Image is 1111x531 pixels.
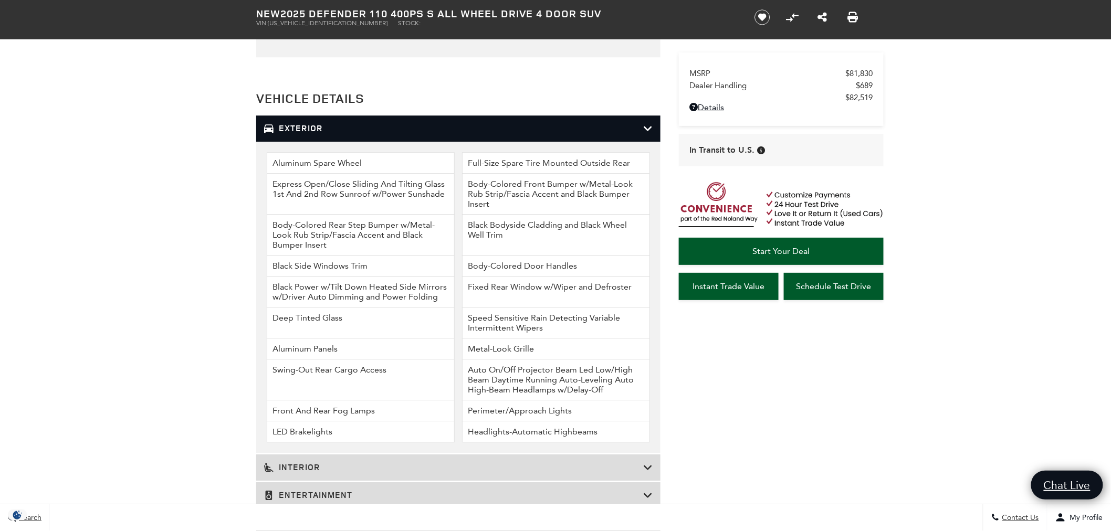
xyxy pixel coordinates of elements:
[267,277,455,307] li: Black Power w/Tilt Down Heated Side Mirrors w/Driver Auto Dimming and Power Folding
[462,152,650,174] li: Full-Size Spare Tire Mounted Outside Rear
[462,421,650,442] li: Headlights-Automatic Highbeams
[462,215,650,256] li: Black Bodyside Cladding and Black Wheel Well Trim
[689,102,873,112] a: Details
[462,307,650,338] li: Speed Sensitive Rain Detecting Variable Intermittent Wipers
[267,338,455,359] li: Aluminum Panels
[679,238,884,265] a: Start Your Deal
[264,462,643,473] h3: Interior
[268,19,387,27] span: [US_VEHICLE_IDENTIFICATION_NUMBER]
[256,89,661,108] h2: Vehicle Details
[689,93,873,102] a: $82,519
[818,11,827,24] a: Share this New 2025 Defender 110 400PS S All Wheel Drive 4 Door SUV
[256,19,268,27] span: VIN:
[267,400,455,421] li: Front And Rear Fog Lamps
[264,490,643,501] h3: Entertainment
[5,509,29,521] img: Opt-Out Icon
[267,174,455,215] li: Express Open/Close Sliding And Tilting Glass 1st And 2nd Row Sunroof w/Power Sunshade
[398,19,421,27] span: Stock:
[679,273,779,300] a: Instant Trade Value
[847,11,858,24] a: Print this New 2025 Defender 110 400PS S All Wheel Drive 4 Door SUV
[267,152,455,174] li: Aluminum Spare Wheel
[689,69,873,78] a: MSRP $81,830
[693,281,765,291] span: Instant Trade Value
[689,81,873,90] a: Dealer Handling $689
[267,421,455,442] li: LED Brakelights
[5,509,29,521] section: Click to Open Cookie Consent Modal
[1047,505,1111,531] button: Open user profile menu
[462,174,650,215] li: Body-Colored Front Bumper w/Metal-Look Rub Strip/Fascia Accent and Black Bumper Insert
[679,305,884,471] iframe: YouTube video player
[1066,514,1103,523] span: My Profile
[267,359,455,400] li: Swing-Out Rear Cargo Access
[856,81,873,90] span: $689
[784,9,800,25] button: Compare Vehicle
[784,273,884,300] a: Schedule Test Drive
[256,6,280,20] strong: New
[267,256,455,277] li: Black Side Windows Trim
[751,9,774,26] button: Save vehicle
[689,69,846,78] span: MSRP
[1031,471,1103,500] a: Chat Live
[846,69,873,78] span: $81,830
[689,81,856,90] span: Dealer Handling
[462,277,650,307] li: Fixed Rear Window w/Wiper and Defroster
[462,359,650,400] li: Auto On/Off Projector Beam Led Low/High Beam Daytime Running Auto-Leveling Auto High-Beam Headlam...
[267,307,455,338] li: Deep Tinted Glass
[1039,478,1096,492] span: Chat Live
[1000,514,1039,523] span: Contact Us
[846,93,873,102] span: $82,519
[689,144,754,156] span: In Transit to U.S.
[462,338,650,359] li: Metal-Look Grille
[256,8,737,19] h1: 2025 Defender 110 400PS S All Wheel Drive 4 Door SUV
[462,400,650,421] li: Perimeter/Approach Lights
[267,215,455,256] li: Body-Colored Rear Step Bumper w/Metal-Look Rub Strip/Fascia Accent and Black Bumper Insert
[264,123,643,134] h3: Exterior
[796,281,872,291] span: Schedule Test Drive
[753,246,810,256] span: Start Your Deal
[462,256,650,277] li: Body-Colored Door Handles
